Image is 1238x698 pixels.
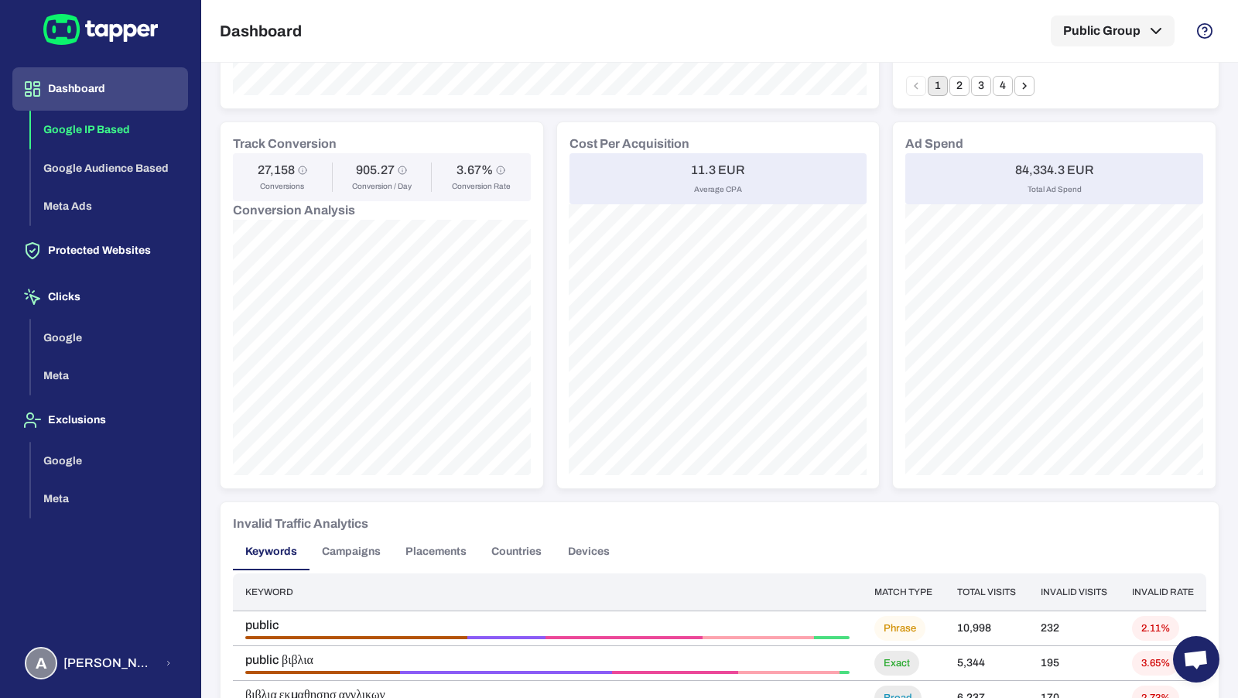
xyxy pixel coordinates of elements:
[1132,657,1179,670] span: 3.65%
[12,81,188,94] a: Dashboard
[233,515,368,533] h6: Invalid Traffic Analytics
[1120,573,1206,611] th: Invalid rate
[12,275,188,319] button: Clicks
[874,657,919,670] span: Exact
[245,618,850,633] span: public
[233,533,309,570] button: Keywords
[31,160,188,173] a: Google Audience Based
[233,201,531,220] h6: Conversion Analysis
[31,453,188,466] a: Google
[298,166,307,175] svg: Conversions
[63,655,156,671] span: [PERSON_NAME] [PERSON_NAME] Koutsogianni
[12,399,188,442] button: Exclusions
[31,480,188,518] button: Meta
[31,442,188,481] button: Google
[1028,184,1082,195] span: Total Ad Spend
[1028,573,1120,611] th: Invalid visits
[12,67,188,111] button: Dashboard
[398,166,407,175] svg: Conversion / Day
[12,289,188,303] a: Clicks
[258,163,295,178] h6: 27,158
[1028,646,1120,681] td: 195
[545,636,703,639] div: Bounced • 75
[703,636,814,639] div: Suspicious Ad Click • 53
[31,357,188,395] button: Meta
[971,76,991,96] button: Go to page 3
[31,111,188,149] button: Google IP Based
[31,319,188,358] button: Google
[862,573,945,611] th: Match type
[12,243,188,256] a: Protected Websites
[12,229,188,272] button: Protected Websites
[1173,636,1219,683] div: Open chat
[245,636,467,639] div: Aborted Ad Click • 106
[31,199,188,212] a: Meta Ads
[260,181,304,192] span: Conversions
[400,671,612,674] div: Ad Click Limit Exceeded • 82
[905,76,1035,96] nav: pagination navigation
[1132,622,1179,635] span: 2.11%
[496,166,505,175] svg: Conversion Rate
[738,671,839,674] div: Suspicious Ad Click • 39
[554,533,624,570] button: Devices
[928,76,948,96] button: page 1
[905,135,963,153] h6: Ad Spend
[1014,76,1035,96] button: Go to next page
[25,647,57,679] div: A
[233,135,337,153] h6: Track Conversion
[569,135,689,153] h6: Cost Per Acquisition
[12,641,188,686] button: A[PERSON_NAME] [PERSON_NAME] Koutsogianni
[31,330,188,343] a: Google
[945,646,1028,681] td: 5,344
[949,76,970,96] button: Go to page 2
[467,636,545,639] div: Ad Click Limit Exceeded • 37
[874,622,925,635] span: Phrase
[840,671,850,674] div: Threat • 4
[452,181,511,192] span: Conversion Rate
[31,368,188,382] a: Meta
[691,163,745,178] h6: 11.3 EUR
[356,163,395,178] h6: 905.27
[352,181,412,192] span: Conversion / Day
[31,122,188,135] a: Google IP Based
[1028,611,1120,646] td: 232
[814,636,850,639] div: Threat • 17
[479,533,554,570] button: Countries
[1051,15,1175,46] button: Public Group
[457,163,493,178] h6: 3.67%
[945,573,1028,611] th: Total visits
[694,184,742,195] span: Average CPA
[233,573,862,611] th: Keyword
[945,611,1028,646] td: 10,998
[1015,163,1094,178] h6: 84,334.3 EUR
[31,491,188,505] a: Meta
[612,671,739,674] div: Bounced • 49
[245,652,850,668] span: public βιβλια
[245,671,400,674] div: Aborted Ad Click • 60
[309,533,393,570] button: Campaigns
[31,149,188,188] button: Google Audience Based
[393,533,479,570] button: Placements
[31,187,188,226] button: Meta Ads
[220,22,302,40] h5: Dashboard
[993,76,1013,96] button: Go to page 4
[12,412,188,426] a: Exclusions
